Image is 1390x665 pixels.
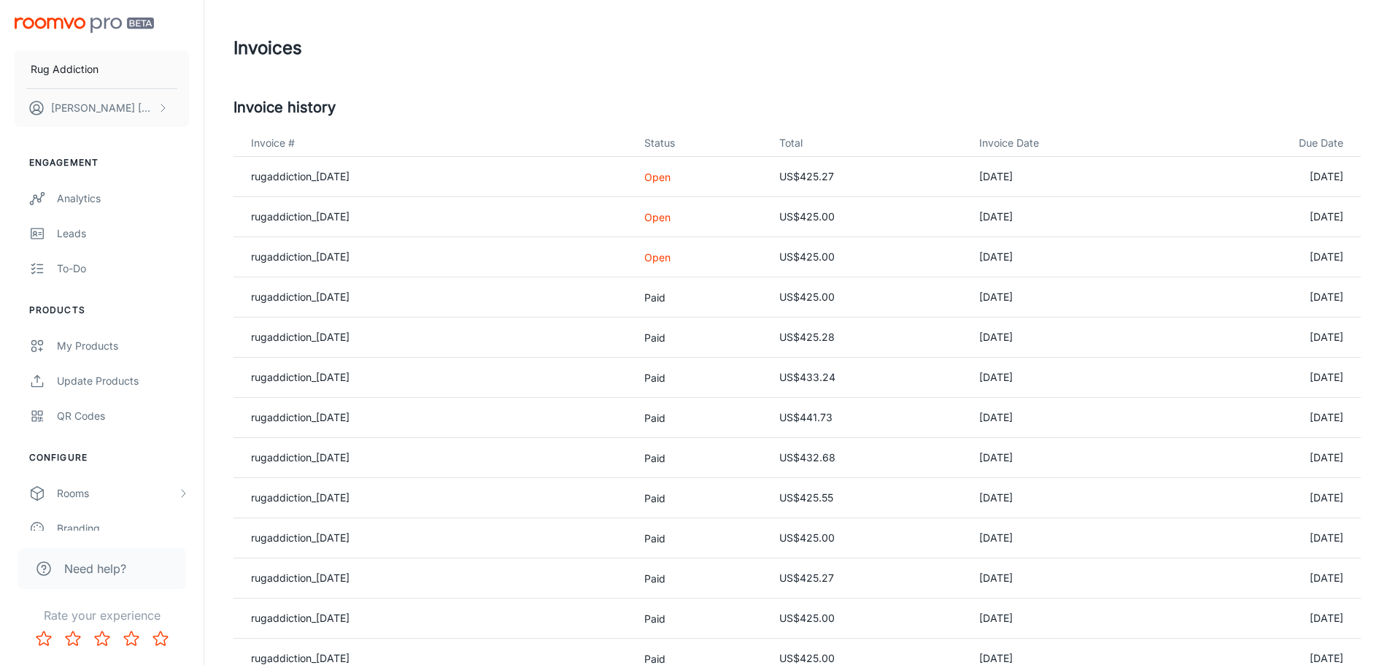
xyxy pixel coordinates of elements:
td: [DATE] [1176,438,1361,478]
p: Paid [644,571,757,586]
button: [PERSON_NAME] [PERSON_NAME] [15,89,189,127]
td: [DATE] [968,518,1176,558]
a: rugaddiction_[DATE] [251,371,350,383]
a: rugaddiction_[DATE] [251,210,350,223]
div: To-do [57,261,189,277]
th: Invoice Date [968,130,1176,157]
p: Open [644,210,757,225]
a: rugaddiction_[DATE] [251,331,350,343]
p: Open [644,250,757,265]
div: QR Codes [57,408,189,424]
p: Paid [644,531,757,546]
td: [DATE] [1176,558,1361,599]
div: My Products [57,338,189,354]
p: Paid [644,491,757,506]
p: Rug Addiction [31,61,99,77]
a: rugaddiction_[DATE] [251,652,350,664]
td: [DATE] [968,398,1176,438]
td: [DATE] [968,438,1176,478]
button: Rate 4 star [117,624,146,653]
div: Leads [57,226,189,242]
button: Rug Addiction [15,50,189,88]
td: [DATE] [1176,197,1361,237]
a: rugaddiction_[DATE] [251,572,350,584]
p: Paid [644,450,757,466]
td: [DATE] [968,237,1176,277]
td: [DATE] [968,318,1176,358]
div: Update Products [57,373,189,389]
td: [DATE] [968,478,1176,518]
td: [DATE] [968,197,1176,237]
th: Due Date [1176,130,1361,157]
h1: Invoices [233,35,302,61]
button: Rate 5 star [146,624,175,653]
td: [DATE] [1176,599,1361,639]
p: Rate your experience [12,607,192,624]
button: Rate 3 star [88,624,117,653]
td: [DATE] [968,157,1176,197]
td: US$425.00 [768,197,967,237]
p: Open [644,169,757,185]
th: Status [633,130,768,157]
td: [DATE] [1176,518,1361,558]
img: Roomvo PRO Beta [15,18,154,33]
button: Rate 1 star [29,624,58,653]
p: Paid [644,290,757,305]
td: [DATE] [1176,358,1361,398]
td: US$425.00 [768,237,967,277]
p: Paid [644,370,757,385]
div: Branding [57,520,189,537]
td: [DATE] [968,358,1176,398]
div: Analytics [57,191,189,207]
div: Rooms [57,485,177,501]
td: [DATE] [1176,398,1361,438]
p: Paid [644,330,757,345]
h5: Invoice history [233,96,1361,118]
p: Paid [644,410,757,426]
a: rugaddiction_[DATE] [251,291,350,303]
p: Paid [644,611,757,626]
td: [DATE] [1176,318,1361,358]
a: rugaddiction_[DATE] [251,612,350,624]
td: [DATE] [968,558,1176,599]
td: [DATE] [968,277,1176,318]
td: US$425.27 [768,558,967,599]
td: US$425.28 [768,318,967,358]
a: rugaddiction_[DATE] [251,531,350,544]
a: rugaddiction_[DATE] [251,411,350,423]
p: [PERSON_NAME] [PERSON_NAME] [51,100,154,116]
span: Need help? [64,560,126,577]
td: US$432.68 [768,438,967,478]
td: US$425.55 [768,478,967,518]
td: US$433.24 [768,358,967,398]
td: [DATE] [1176,277,1361,318]
td: [DATE] [1176,237,1361,277]
th: Invoice # [233,130,633,157]
a: rugaddiction_[DATE] [251,250,350,263]
a: rugaddiction_[DATE] [251,451,350,464]
button: Rate 2 star [58,624,88,653]
td: [DATE] [968,599,1176,639]
td: [DATE] [1176,478,1361,518]
td: US$425.27 [768,157,967,197]
td: US$441.73 [768,398,967,438]
td: [DATE] [1176,157,1361,197]
th: Total [768,130,967,157]
a: rugaddiction_[DATE] [251,491,350,504]
td: US$425.00 [768,518,967,558]
td: US$425.00 [768,599,967,639]
a: rugaddiction_[DATE] [251,170,350,182]
td: US$425.00 [768,277,967,318]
